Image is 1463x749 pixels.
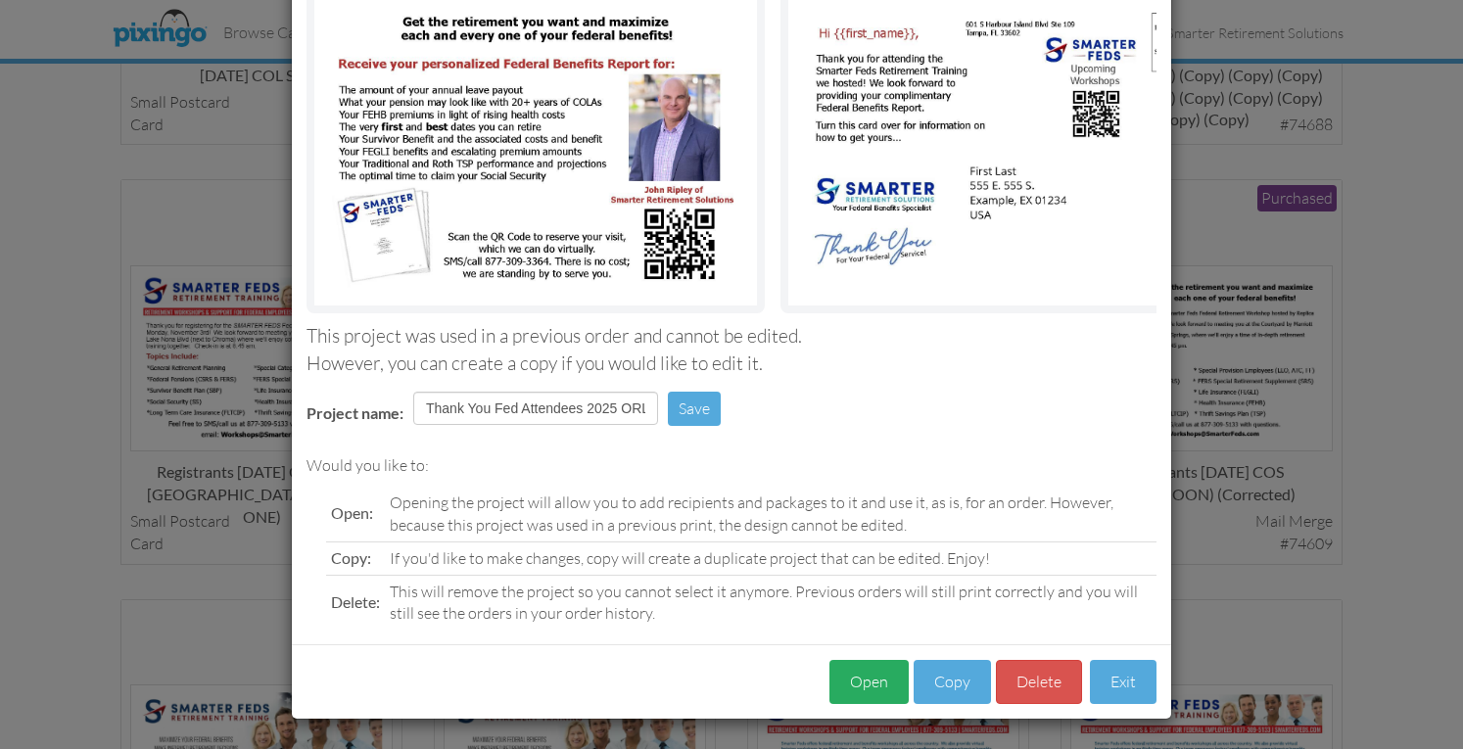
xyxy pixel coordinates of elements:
[307,402,403,425] label: Project name:
[331,503,373,522] span: Open:
[668,392,721,426] button: Save
[385,575,1156,630] td: This will remove the project so you cannot select it anymore. Previous orders will still print co...
[413,392,658,425] input: Enter project name
[829,660,909,704] button: Open
[996,660,1082,704] button: Delete
[331,548,371,567] span: Copy:
[914,660,991,704] button: Copy
[385,541,1156,575] td: If you'd like to make changes, copy will create a duplicate project that can be edited. Enjoy!
[307,323,1156,350] div: This project was used in a previous order and cannot be edited.
[331,592,380,611] span: Delete:
[385,487,1156,541] td: Opening the project will allow you to add recipients and packages to it and use it, as is, for an...
[1090,660,1156,704] button: Exit
[307,351,1156,377] div: However, you can create a copy if you would like to edit it.
[307,454,1156,477] div: Would you like to:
